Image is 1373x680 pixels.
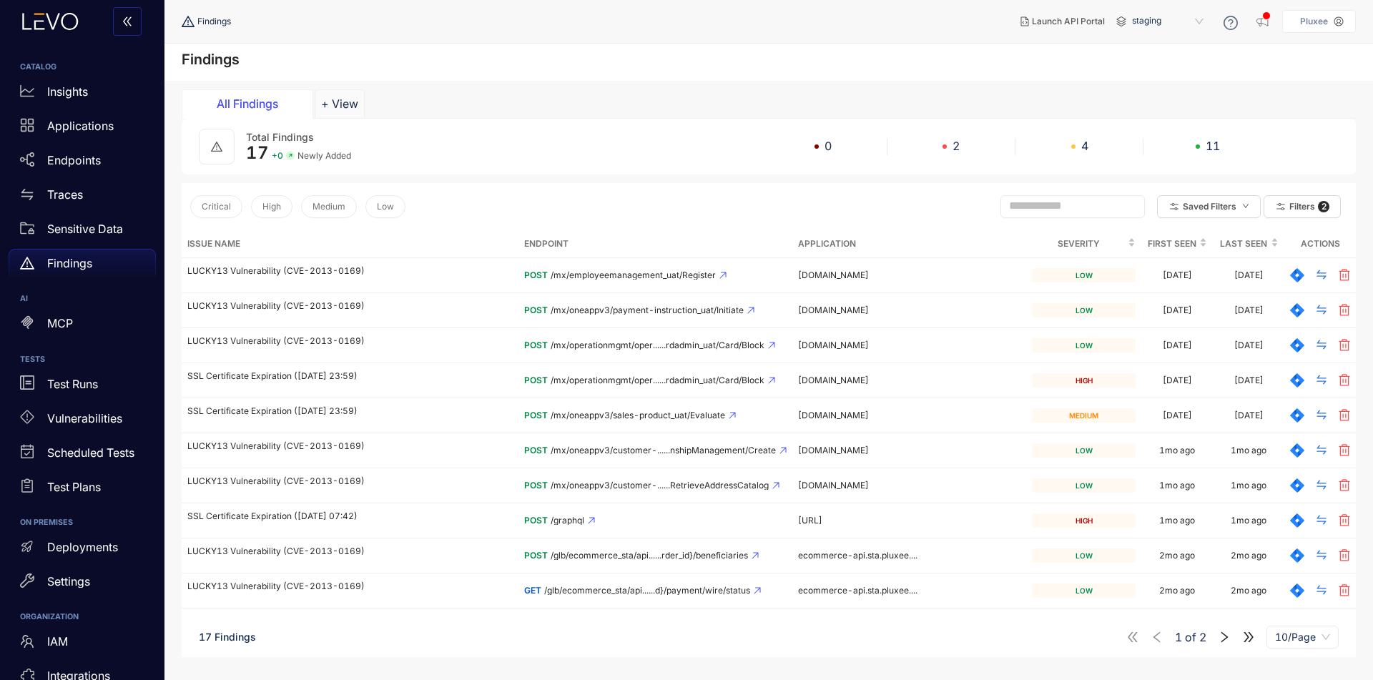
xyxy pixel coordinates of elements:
[551,516,584,526] span: /graphql
[9,112,156,146] a: Applications
[9,533,156,567] a: Deployments
[365,195,405,218] button: Low
[9,370,156,404] a: Test Runs
[551,305,744,315] span: /mx/oneappv3/payment-instruction_uat/Initiate
[1316,514,1327,527] span: swap
[47,154,101,167] p: Endpoints
[182,230,518,258] th: Issue Name
[524,445,548,455] span: POST
[551,551,748,561] span: /glb/ecommerce_sta/api......rder_id}/beneficiaries
[47,481,101,493] p: Test Plans
[1316,584,1327,597] span: swap
[1316,374,1327,387] span: swap
[551,270,716,280] span: /mx/employeemanagement_uat/Register
[1304,439,1339,462] button: swap
[524,270,548,280] span: POST
[1316,409,1327,422] span: swap
[1234,305,1264,315] div: [DATE]
[47,575,90,588] p: Settings
[9,249,156,283] a: Findings
[798,585,917,596] span: ecommerce-api.sta.pluxee....
[47,412,122,425] p: Vulnerabilities
[9,146,156,180] a: Endpoints
[798,270,869,280] span: [DOMAIN_NAME]
[1300,16,1328,26] p: Pluxee
[1032,303,1136,317] div: low
[246,142,269,163] span: 17
[524,375,548,385] span: POST
[1316,304,1327,317] span: swap
[1304,509,1339,532] button: swap
[187,511,513,521] p: SSL Certificate Expiration ([DATE] 07:42)
[798,305,869,315] span: [DOMAIN_NAME]
[1081,139,1088,152] span: 4
[1206,139,1220,152] span: 11
[47,317,73,330] p: MCP
[1304,334,1339,357] button: swap
[190,195,242,218] button: Critical
[377,202,394,212] span: Low
[1231,445,1266,455] div: 1mo ago
[825,139,832,152] span: 0
[1147,236,1196,252] span: First Seen
[1316,549,1327,562] span: swap
[1032,548,1136,563] div: low
[47,257,92,270] p: Findings
[202,202,231,212] span: Critical
[9,77,156,112] a: Insights
[1316,339,1327,352] span: swap
[524,480,548,491] span: POST
[1304,544,1339,567] button: swap
[544,586,750,596] span: /glb/ecommerce_sta/api......d}/payment/wire/status
[1231,516,1266,526] div: 1mo ago
[9,180,156,215] a: Traces
[551,375,764,385] span: /mx/operationmgmt/oper......rdadmin_uat/Card/Block
[262,202,281,212] span: High
[20,256,34,270] span: warning
[1284,230,1356,258] th: Actions
[1132,10,1206,33] span: staging
[1163,340,1192,350] div: [DATE]
[47,635,68,648] p: IAM
[1032,408,1136,423] div: medium
[9,628,156,662] a: IAM
[47,188,83,201] p: Traces
[187,266,513,276] p: LUCKY13 Vulnerability (CVE-2013-0169)
[792,230,1026,258] th: Application
[798,375,869,385] span: [DOMAIN_NAME]
[182,15,197,28] span: warning
[1159,551,1195,561] div: 2mo ago
[1163,410,1192,420] div: [DATE]
[524,305,548,315] span: POST
[1032,268,1136,282] div: low
[9,567,156,601] a: Settings
[272,151,283,161] span: + 0
[524,410,548,420] span: POST
[1159,516,1195,526] div: 1mo ago
[20,355,144,364] h6: TESTS
[1231,551,1266,561] div: 2mo ago
[187,476,513,486] p: LUCKY13 Vulnerability (CVE-2013-0169)
[1234,375,1264,385] div: [DATE]
[187,371,513,381] p: SSL Certificate Expiration ([DATE] 23:59)
[1304,299,1339,322] button: swap
[1304,264,1339,287] button: swap
[1175,630,1206,643] span: of
[1032,443,1136,458] div: low
[1159,445,1195,455] div: 1mo ago
[113,7,142,36] button: double-left
[524,340,548,350] span: POST
[9,404,156,438] a: Vulnerabilities
[1009,10,1116,33] button: Launch API Portal
[1157,195,1261,218] button: Saved Filtersdown
[798,445,869,455] span: [DOMAIN_NAME]
[1163,375,1192,385] div: [DATE]
[1213,230,1284,258] th: Last Seen
[1032,338,1136,353] div: low
[9,438,156,473] a: Scheduled Tests
[1304,579,1339,602] button: swap
[551,481,769,491] span: /mx/oneappv3/customer-......RetrieveAddressCatalog
[122,16,133,29] span: double-left
[20,518,144,527] h6: ON PREMISES
[1032,236,1125,252] span: Severity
